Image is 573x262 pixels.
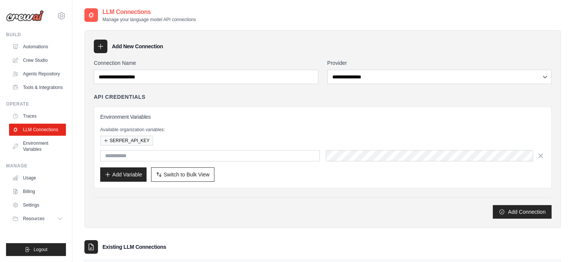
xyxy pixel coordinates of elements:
[9,41,66,53] a: Automations
[6,163,66,169] div: Manage
[6,101,66,107] div: Operate
[100,136,153,146] button: SERPER_API_KEY
[94,93,145,101] h4: API Credentials
[151,167,214,182] button: Switch to Bulk View
[493,205,552,219] button: Add Connection
[34,247,47,253] span: Logout
[6,243,66,256] button: Logout
[9,54,66,66] a: Crew Studio
[163,171,209,178] span: Switch to Bulk View
[23,216,44,222] span: Resources
[102,8,196,17] h2: LLM Connections
[6,32,66,38] div: Build
[94,59,318,67] label: Connection Name
[6,10,44,21] img: Logo
[9,199,66,211] a: Settings
[9,185,66,198] a: Billing
[112,43,163,50] h3: Add New Connection
[327,59,552,67] label: Provider
[100,167,147,182] button: Add Variable
[100,127,545,133] p: Available organization variables:
[102,243,166,251] h3: Existing LLM Connections
[9,110,66,122] a: Traces
[9,81,66,93] a: Tools & Integrations
[100,113,545,121] h3: Environment Variables
[102,17,196,23] p: Manage your language model API connections
[9,213,66,225] button: Resources
[9,124,66,136] a: LLM Connections
[9,172,66,184] a: Usage
[9,137,66,155] a: Environment Variables
[9,68,66,80] a: Agents Repository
